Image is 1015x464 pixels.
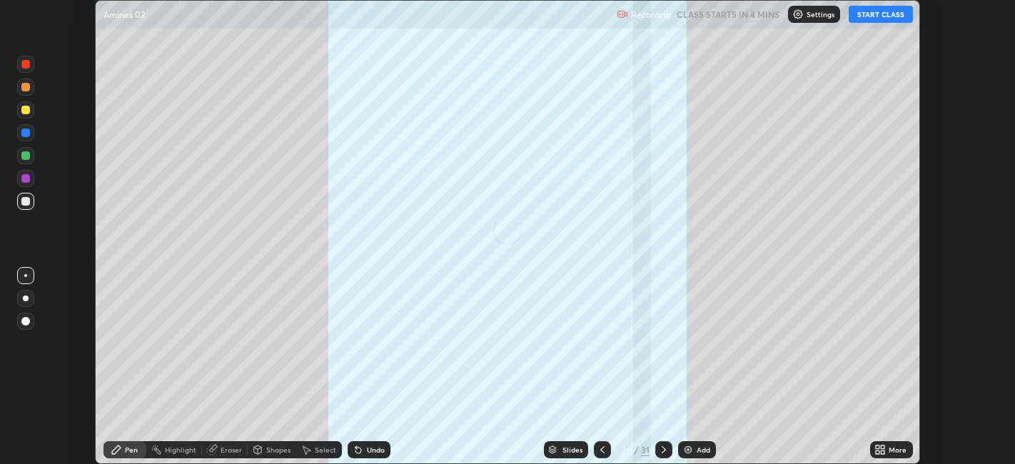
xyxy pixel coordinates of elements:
[221,446,242,453] div: Eraser
[562,446,582,453] div: Slides
[641,443,650,456] div: 31
[792,9,804,20] img: class-settings-icons
[889,446,907,453] div: More
[617,9,628,20] img: recording.375f2c34.svg
[849,6,913,23] button: START CLASS
[677,8,779,21] h5: CLASS STARTS IN 4 MINS
[634,445,638,454] div: /
[631,9,671,20] p: Recording
[315,446,336,453] div: Select
[807,11,834,18] p: Settings
[266,446,291,453] div: Shapes
[682,444,694,455] img: add-slide-button
[367,446,385,453] div: Undo
[125,446,138,453] div: Pen
[103,9,145,20] p: Amines 02
[697,446,710,453] div: Add
[165,446,196,453] div: Highlight
[617,445,631,454] div: 3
